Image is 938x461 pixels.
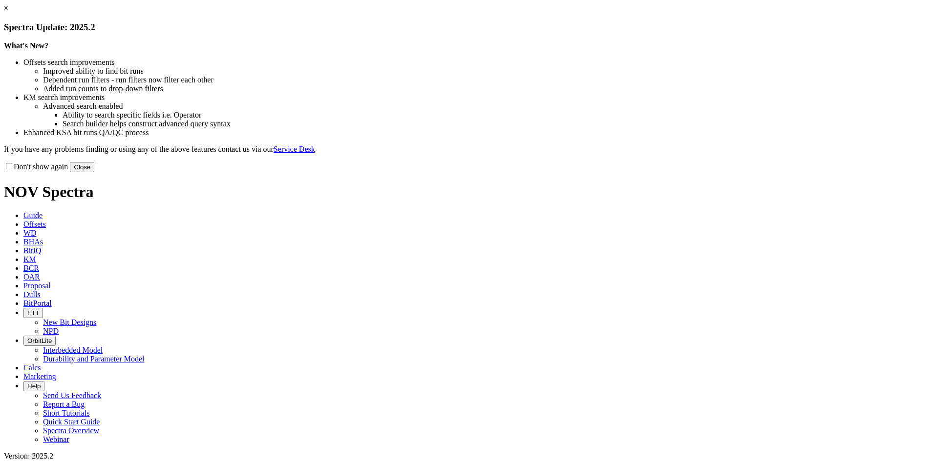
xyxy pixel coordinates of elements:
li: Advanced search enabled [43,102,934,111]
span: Dulls [23,290,41,299]
li: KM search improvements [23,93,934,102]
span: BitIQ [23,246,41,255]
span: FTT [27,309,39,317]
a: Send Us Feedback [43,391,101,400]
a: Webinar [43,435,69,443]
li: Dependent run filters - run filters now filter each other [43,76,934,84]
span: OrbitLite [27,337,52,344]
a: Interbedded Model [43,346,103,354]
a: Service Desk [274,145,315,153]
li: Ability to search specific fields i.e. Operator [63,111,934,120]
li: Offsets search improvements [23,58,934,67]
span: OAR [23,273,40,281]
span: WD [23,229,37,237]
strong: What's New? [4,41,48,50]
a: Durability and Parameter Model [43,355,145,363]
a: New Bit Designs [43,318,96,326]
a: Quick Start Guide [43,418,100,426]
span: Guide [23,211,43,220]
li: Added run counts to drop-down filters [43,84,934,93]
li: Improved ability to find bit runs [43,67,934,76]
span: BCR [23,264,39,272]
span: Help [27,382,41,390]
span: KM [23,255,36,263]
h3: Spectra Update: 2025.2 [4,22,934,33]
span: BHAs [23,238,43,246]
p: If you have any problems finding or using any of the above features contact us via our [4,145,934,154]
input: Don't show again [6,163,12,169]
a: NPD [43,327,59,335]
a: × [4,4,8,12]
a: Report a Bug [43,400,85,408]
span: Proposal [23,281,51,290]
button: Close [70,162,94,172]
h1: NOV Spectra [4,183,934,201]
li: Enhanced KSA bit runs QA/QC process [23,128,934,137]
span: BitPortal [23,299,52,307]
div: Version: 2025.2 [4,452,934,461]
label: Don't show again [4,162,68,171]
span: Offsets [23,220,46,228]
a: Spectra Overview [43,426,99,435]
a: Short Tutorials [43,409,90,417]
span: Calcs [23,363,41,372]
li: Search builder helps construct advanced query syntax [63,120,934,128]
span: Marketing [23,372,56,381]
